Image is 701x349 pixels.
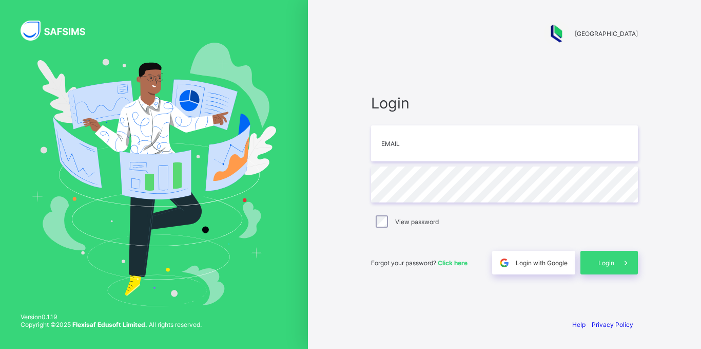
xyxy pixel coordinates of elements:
label: View password [395,218,439,226]
strong: Flexisaf Edusoft Limited. [72,321,147,328]
span: [GEOGRAPHIC_DATA] [575,30,638,38]
span: Copyright © 2025 All rights reserved. [21,321,202,328]
span: Login [371,94,638,112]
a: Privacy Policy [592,321,633,328]
img: google.396cfc9801f0270233282035f929180a.svg [498,257,510,269]
a: Click here [438,259,468,267]
span: Forgot your password? [371,259,468,267]
img: Hero Image [32,43,276,306]
span: Version 0.1.19 [21,313,202,321]
span: Login [598,259,614,267]
a: Help [572,321,586,328]
img: SAFSIMS Logo [21,21,98,41]
span: Login with Google [516,259,568,267]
